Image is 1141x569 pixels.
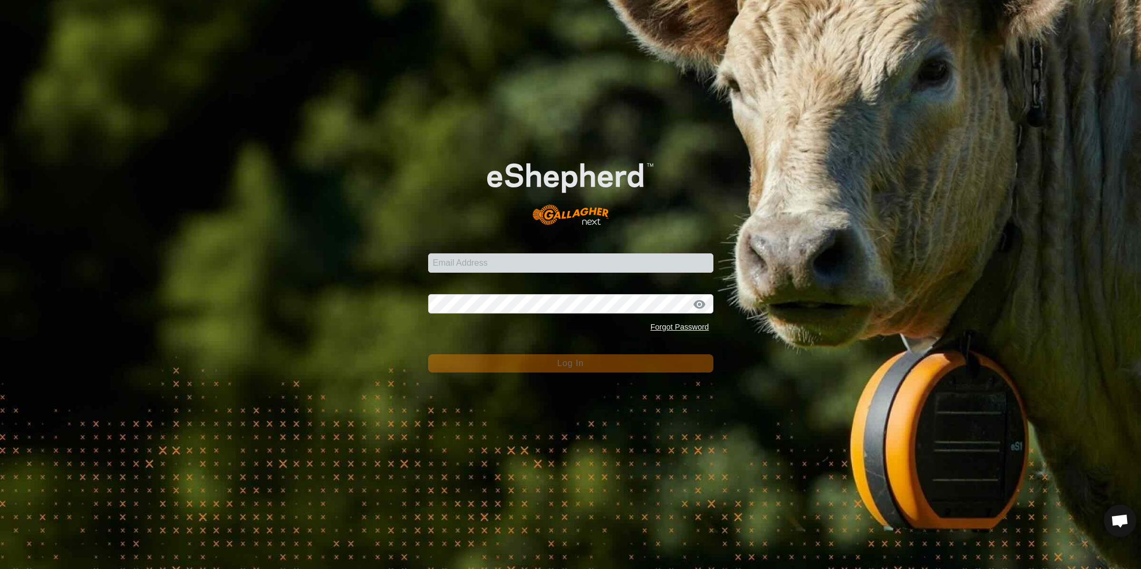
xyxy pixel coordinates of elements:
img: E-shepherd Logo [457,139,685,236]
button: Log In [428,354,713,373]
span: Log In [557,359,583,368]
div: Open chat [1104,505,1136,537]
input: Email Address [428,253,713,273]
a: Forgot Password [651,323,709,331]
